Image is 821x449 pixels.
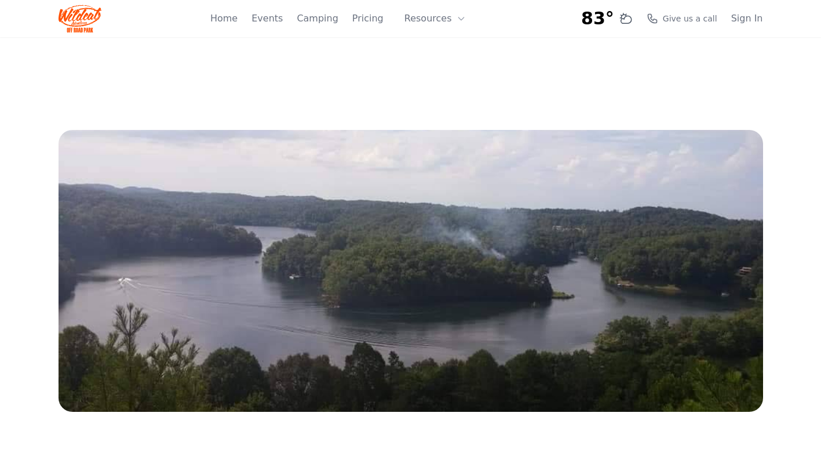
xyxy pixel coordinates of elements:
[352,12,384,26] a: Pricing
[581,8,614,29] span: 83°
[731,12,763,26] a: Sign In
[663,13,717,24] span: Give us a call
[297,12,338,26] a: Camping
[210,12,238,26] a: Home
[59,5,102,32] img: Wildcat Logo
[647,13,717,24] a: Give us a call
[397,7,473,30] button: Resources
[251,12,283,26] a: Events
